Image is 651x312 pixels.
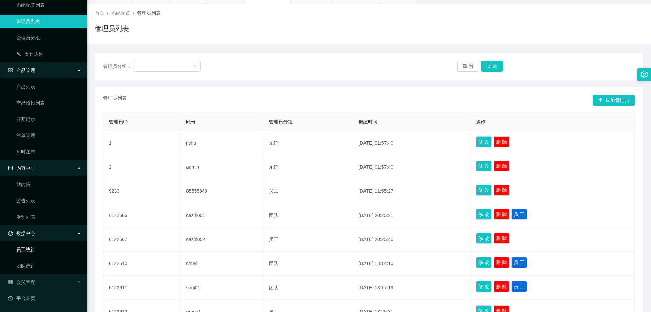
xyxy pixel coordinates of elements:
[193,64,197,69] i: 图标: down
[137,10,161,16] span: 管理员列表
[8,165,35,171] span: 内容中心
[263,252,353,276] td: 团队
[494,185,509,196] button: 删 除
[16,31,81,44] a: 管理员分组
[269,119,293,124] span: 管理员分组
[358,188,393,194] span: [DATE] 11:55:27
[16,178,81,191] a: 站内信
[263,155,353,179] td: 系统
[476,209,492,220] button: 修 改
[358,119,377,124] span: 创建时间
[8,280,13,285] i: 图标: table
[16,145,81,159] a: 即时注单
[358,140,393,146] span: [DATE] 01:57:40
[8,68,35,73] span: 产品管理
[511,257,527,268] button: 员 工
[103,63,133,70] span: 管理员分组：
[103,179,181,203] td: 9233
[103,203,181,227] td: 6122606
[263,203,353,227] td: 团队
[8,231,13,236] i: 图标: check-circle-o
[8,292,81,305] a: 图标: dashboard平台首页
[16,96,81,110] a: 产品预设列表
[8,279,35,285] span: 会员管理
[476,161,492,171] button: 修 改
[181,227,263,252] td: ceshi002
[16,80,81,93] a: 产品列表
[358,164,393,170] span: [DATE] 01:57:40
[8,68,13,73] i: 图标: appstore-o
[263,276,353,300] td: 团队
[8,166,13,170] i: 图标: profile
[133,10,134,16] span: /
[186,119,196,124] span: 账号
[511,281,527,292] button: 员 工
[263,227,353,252] td: 员工
[103,95,127,106] span: 管理员列表
[181,179,263,203] td: 85555349
[103,227,181,252] td: 6122607
[481,61,503,72] button: 查 询
[593,95,635,106] button: 图标: plus添加管理员
[358,285,393,290] span: [DATE] 13:17:19
[457,61,479,72] button: 重 置
[95,10,104,16] span: 首页
[476,119,486,124] span: 操作
[358,213,393,218] span: [DATE] 20:25:21
[181,131,263,155] td: jishu
[103,155,181,179] td: 2
[16,194,81,207] a: 公告列表
[111,10,130,16] span: 系统配置
[181,203,263,227] td: ceshi001
[494,257,509,268] button: 删 除
[103,276,181,300] td: 6122611
[640,71,648,78] i: 图标: setting
[16,15,81,28] a: 管理员列表
[494,161,509,171] button: 删 除
[511,209,527,220] button: 员 工
[494,136,509,147] button: 删 除
[358,237,393,242] span: [DATE] 20:25:46
[358,261,393,266] span: [DATE] 13:14:15
[16,259,81,273] a: 团队统计
[494,281,509,292] button: 删 除
[109,119,128,124] span: 管理员ID
[107,10,108,16] span: /
[494,209,509,220] button: 删 除
[476,257,492,268] button: 修 改
[263,131,353,155] td: 系统
[476,185,492,196] button: 修 改
[16,129,81,142] a: 注单管理
[263,179,353,203] td: 员工
[16,112,81,126] a: 开奖记录
[181,252,263,276] td: chuyi
[476,136,492,147] button: 修 改
[103,131,181,155] td: 1
[103,252,181,276] td: 6122610
[95,23,129,34] h1: 管理员列表
[181,155,263,179] td: admin
[181,276,263,300] td: suqi01
[494,233,509,244] button: 删 除
[476,281,492,292] button: 修 改
[16,47,81,61] a: 图标: usergroup-add-o支付通道
[16,243,81,256] a: 员工统计
[8,231,35,236] span: 数据中心
[16,210,81,224] a: 活动列表
[476,233,492,244] button: 修 改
